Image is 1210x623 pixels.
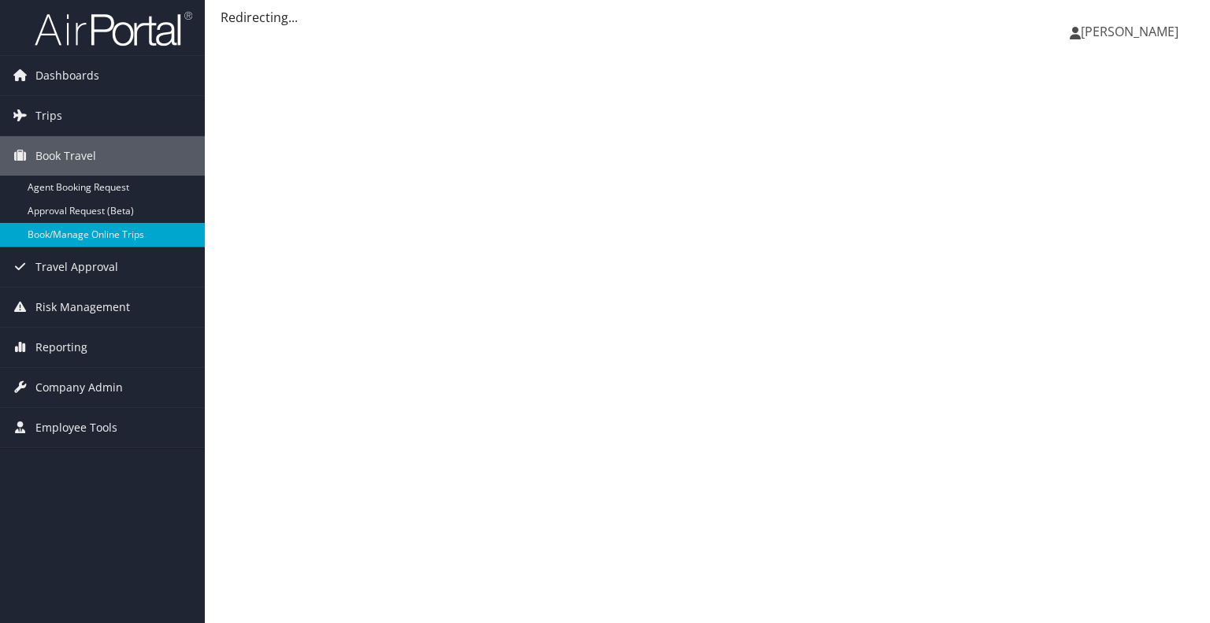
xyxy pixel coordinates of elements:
span: Dashboards [35,56,99,95]
img: airportal-logo.png [35,10,192,47]
span: [PERSON_NAME] [1081,23,1178,40]
span: Reporting [35,328,87,367]
span: Trips [35,96,62,135]
span: Company Admin [35,368,123,407]
span: Book Travel [35,136,96,176]
span: Employee Tools [35,408,117,447]
span: Travel Approval [35,247,118,287]
span: Risk Management [35,287,130,327]
a: [PERSON_NAME] [1070,8,1194,55]
div: Redirecting... [221,8,1194,27]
